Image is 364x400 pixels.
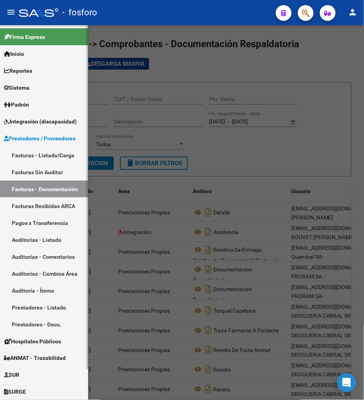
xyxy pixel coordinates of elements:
span: Prestadores / Proveedores [4,134,76,143]
mat-icon: person [348,7,358,17]
span: Hospitales Públicos [4,337,61,346]
span: SUR [4,371,19,380]
span: SURGE [4,388,26,396]
span: - fosforo [62,4,97,21]
span: Sistema [4,83,30,92]
span: Reportes [4,66,32,75]
mat-icon: menu [6,7,16,17]
span: Inicio [4,50,24,58]
div: Open Intercom Messenger [337,373,356,392]
span: Integración (discapacidad) [4,117,77,126]
span: Firma Express [4,33,45,41]
span: ANMAT - Trazabilidad [4,354,66,363]
span: Padrón [4,100,29,109]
